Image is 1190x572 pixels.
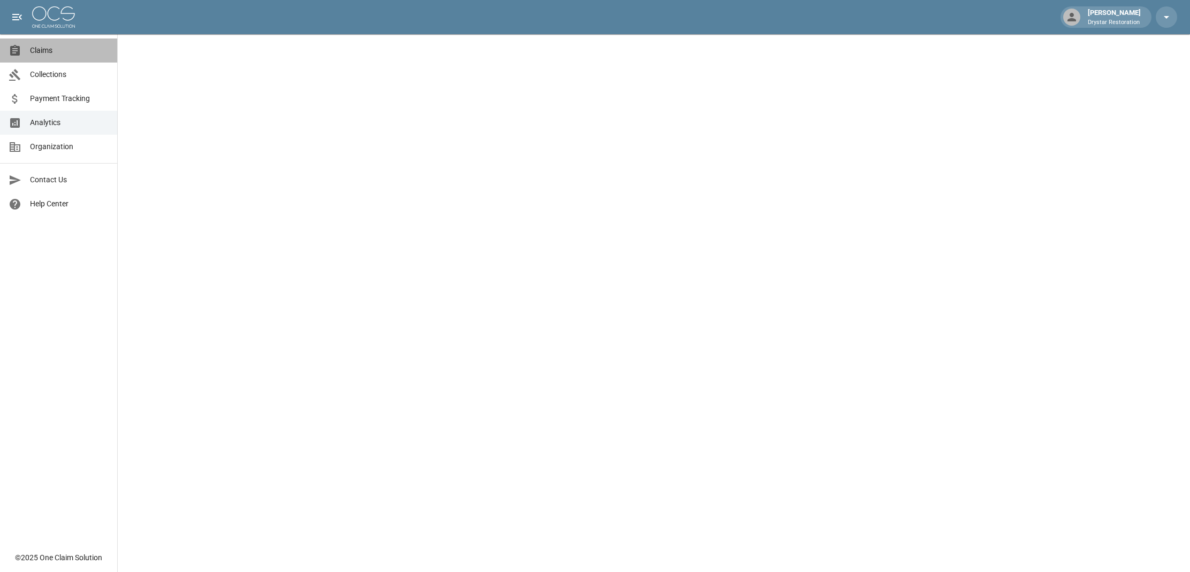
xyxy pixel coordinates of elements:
[6,6,28,28] button: open drawer
[15,552,102,563] div: © 2025 One Claim Solution
[118,34,1190,569] iframe: Embedded Dashboard
[30,174,109,185] span: Contact Us
[1088,18,1141,27] p: Drystar Restoration
[32,6,75,28] img: ocs-logo-white-transparent.png
[30,69,109,80] span: Collections
[30,141,109,152] span: Organization
[30,93,109,104] span: Payment Tracking
[1084,7,1145,27] div: [PERSON_NAME]
[30,45,109,56] span: Claims
[30,198,109,210] span: Help Center
[30,117,109,128] span: Analytics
